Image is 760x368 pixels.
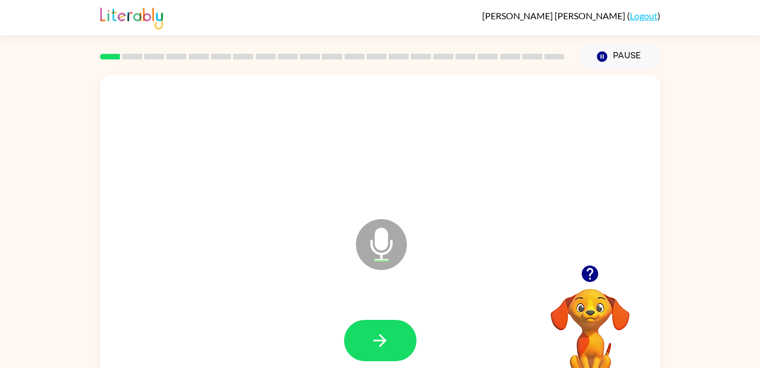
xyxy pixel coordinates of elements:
[630,10,658,21] a: Logout
[578,44,660,70] button: Pause
[100,5,163,29] img: Literably
[482,10,660,21] div: ( )
[482,10,627,21] span: [PERSON_NAME] [PERSON_NAME]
